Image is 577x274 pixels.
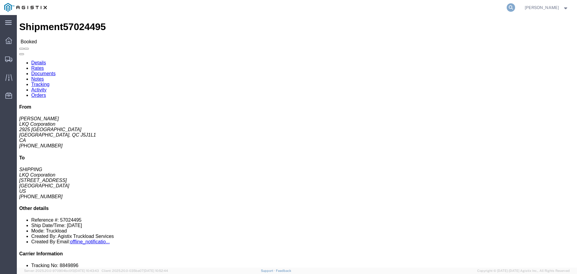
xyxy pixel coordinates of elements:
span: Server: 2025.20.0-970904bc0f3 [24,269,99,272]
span: Douglas Harris [525,4,559,11]
span: [DATE] 10:52:44 [144,269,168,272]
img: logo [4,3,47,12]
iframe: FS Legacy Container [17,15,577,268]
a: Feedback [276,269,291,272]
span: Client: 2025.20.0-035ba07 [102,269,168,272]
a: Support [261,269,276,272]
button: [PERSON_NAME] [524,4,569,11]
span: [DATE] 10:43:43 [75,269,99,272]
span: Copyright © [DATE]-[DATE] Agistix Inc., All Rights Reserved [477,268,570,273]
